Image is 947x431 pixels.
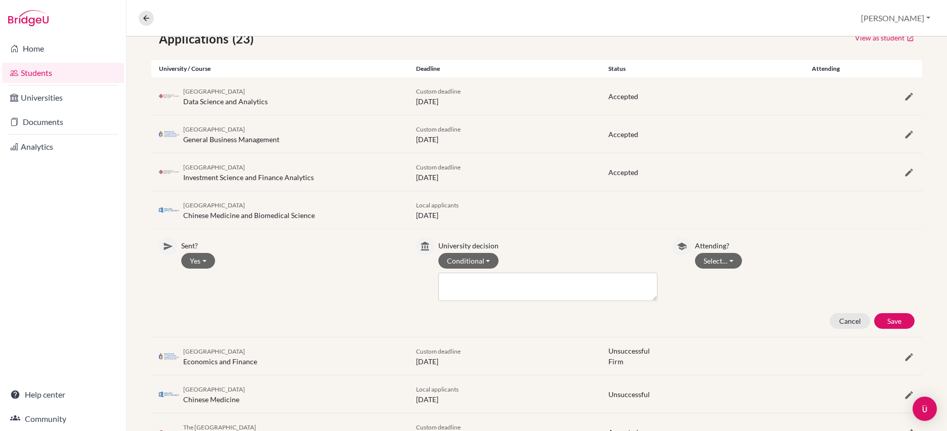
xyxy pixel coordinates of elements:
span: Local applicants [416,201,459,209]
div: Data Science and Analytics [183,85,268,107]
div: [DATE] [408,346,601,367]
a: Home [2,38,124,59]
div: Economics and Finance [183,346,257,367]
div: Chinese Medicine [183,383,245,405]
button: Cancel [830,313,870,329]
span: [GEOGRAPHIC_DATA] [183,385,245,393]
span: [GEOGRAPHIC_DATA] [183,125,245,133]
span: [GEOGRAPHIC_DATA] [183,348,245,355]
span: Accepted [608,130,638,139]
span: Custom deadline [416,125,461,133]
span: Custom deadline [416,348,461,355]
span: The [GEOGRAPHIC_DATA] [183,423,256,431]
div: [DATE] [408,383,601,405]
div: Investment Science and Finance Analytics [183,161,314,183]
img: Bridge-U [8,10,49,26]
a: Students [2,63,124,83]
div: Deadline [408,64,601,73]
span: Firm [608,356,650,367]
span: [GEOGRAPHIC_DATA] [183,88,245,95]
a: Analytics [2,137,124,157]
span: Unsuccessful [608,390,650,399]
button: Conditional [438,253,499,269]
div: Open Intercom Messenger [913,397,937,421]
span: [GEOGRAPHIC_DATA] [183,163,245,171]
button: Yes [181,253,215,269]
p: Attending? [695,237,915,251]
img: hk_pol_049l3iey.png [159,94,179,98]
div: [DATE] [408,85,601,107]
img: hk_ust_l60dqc28.png [159,353,179,360]
span: Custom deadline [416,163,461,171]
p: Sent? [181,237,401,251]
div: University / Course [151,64,408,73]
p: University decision [438,237,658,251]
span: Accepted [608,92,638,101]
span: Local applicants [416,385,459,393]
a: Help center [2,384,124,405]
span: Custom deadline [416,88,461,95]
button: [PERSON_NAME] [856,9,935,28]
span: Unsuccessful [608,347,650,355]
div: General Business Management [183,123,279,145]
span: Applications [159,30,232,48]
span: Custom deadline [416,423,461,431]
div: Status [601,64,794,73]
a: Community [2,409,124,429]
span: Accepted [608,168,638,177]
img: hk_ust_l60dqc28.png [159,131,179,138]
span: [GEOGRAPHIC_DATA] [183,201,245,209]
div: [DATE] [408,199,601,221]
div: [DATE] [408,123,601,145]
div: Attending [794,64,858,73]
a: Universities [2,88,124,108]
button: Save [874,313,915,329]
span: (23) [232,30,258,48]
img: hk_hkb_65atdhce.png [159,206,179,214]
img: hk_pol_049l3iey.png [159,170,179,174]
a: Documents [2,112,124,132]
img: hk_hkb_65atdhce.png [159,391,179,398]
a: View as student [854,30,915,46]
button: Select… [695,253,742,269]
div: [DATE] [408,161,601,183]
div: Chinese Medicine and Biomedical Science [183,199,315,221]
